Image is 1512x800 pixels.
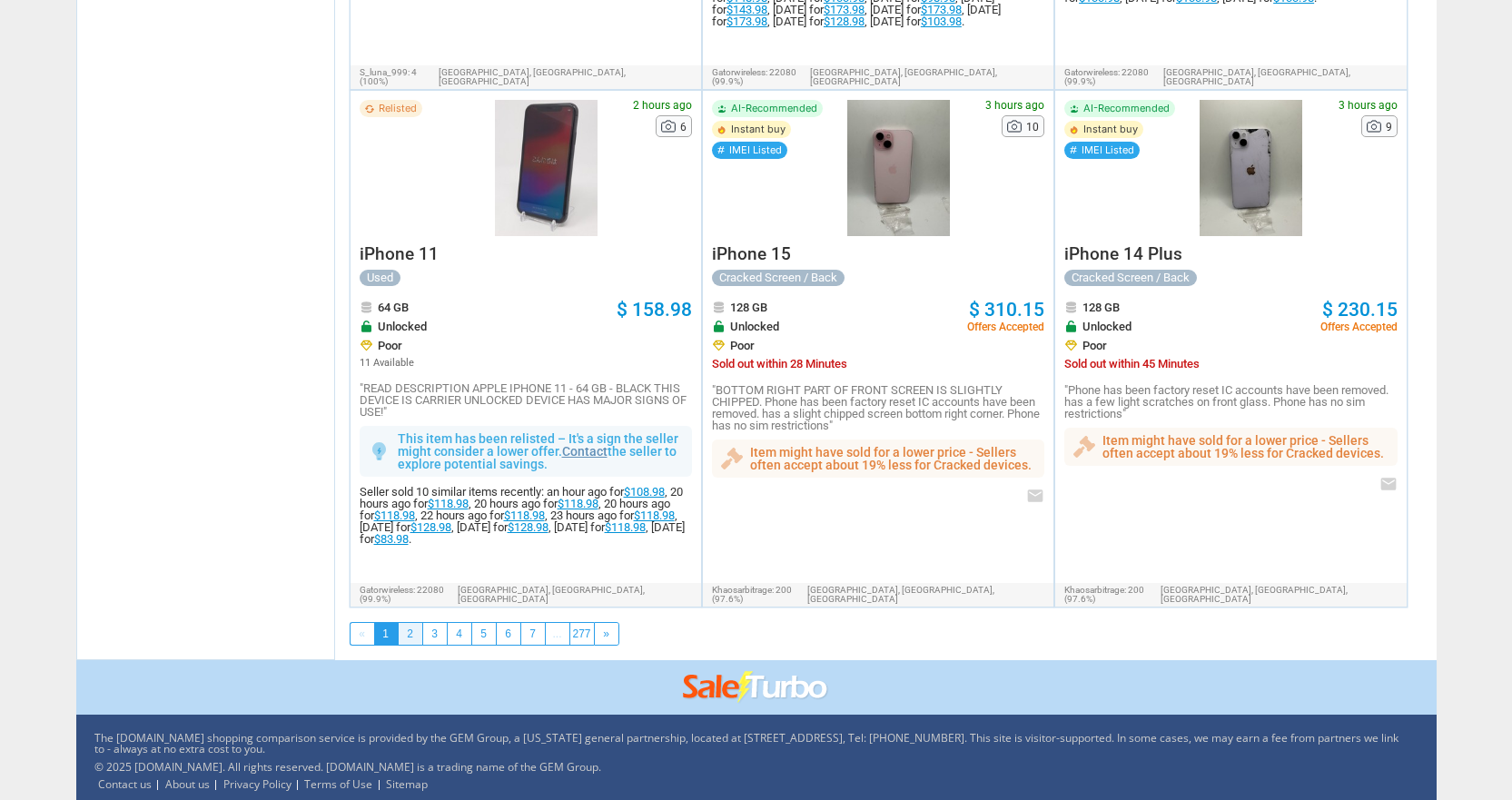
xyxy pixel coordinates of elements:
a: 1 [374,622,398,646]
a: 3 [423,623,447,645]
span: Instant buy [1083,124,1138,134]
span: [GEOGRAPHIC_DATA], [GEOGRAPHIC_DATA],[GEOGRAPHIC_DATA] [458,586,692,604]
span: Unlocked [730,321,779,332]
a: iPhone 11 [360,249,439,262]
span: Sold out within 45 Minutes [1064,358,1200,370]
span: 3 hours ago [1339,100,1398,111]
i: email [1379,475,1398,493]
span: AI-Recommended [1083,104,1170,114]
p: Item might have sold for a lower price - Sellers often accept about 19% less for Cracked devices. [750,446,1035,471]
div: Seller sold 10 similar items recently: an hour ago for , 20 hours ago for , 20 hours ago for , 20... [360,486,692,545]
span: s_luna_999: [360,67,410,77]
span: Sold out within 28 Minutes [712,358,847,370]
a: Contact us [98,776,152,792]
p: © 2025 [DOMAIN_NAME]. All rights reserved. [DOMAIN_NAME] is a trading name of the GEM Group. [94,762,1409,773]
p: Item might have sold for a lower price - Sellers often accept about 19% less for Cracked devices. [1102,434,1388,459]
span: gatorwireless: [360,585,415,595]
span: IMEI Listed [1082,145,1134,155]
li: Next page [594,622,619,646]
a: $118.98 [504,509,545,522]
a: » [595,623,618,645]
a: $143.98 [726,3,767,16]
a: $118.98 [558,497,598,510]
a: iPhone 15 [712,249,791,262]
span: [GEOGRAPHIC_DATA], [GEOGRAPHIC_DATA],[GEOGRAPHIC_DATA] [807,586,1044,604]
span: AI-Recommended [731,104,817,114]
span: 64 GB [378,301,409,313]
a: $118.98 [634,509,675,522]
span: 6 [680,122,687,133]
a: $128.98 [824,15,865,28]
span: Offers Accepted [967,321,1044,332]
span: khaosarbitrage: [712,585,774,595]
a: $173.98 [824,3,865,16]
span: [GEOGRAPHIC_DATA], [GEOGRAPHIC_DATA],[GEOGRAPHIC_DATA] [810,68,1044,86]
span: Poor [378,340,402,351]
a: $118.98 [374,509,415,522]
a: $118.98 [605,520,646,534]
span: 200 (97.6%) [712,585,792,604]
span: Unlocked [378,321,427,332]
span: $ 158.98 [617,299,692,321]
span: gatorwireless: [1064,67,1120,77]
a: Terms of Use [304,776,372,792]
a: $128.98 [508,520,548,534]
a: 7 [521,623,545,645]
div: Used [360,270,400,286]
p: "READ DESCRIPTION APPLE IPHONE 11 - 64 GB - BLACK THIS DEVICE IS CARRIER UNLOCKED DEVICE HAS MAJO... [360,382,692,418]
p: "BOTTOM RIGHT PART OF FRONT SCREEN IS SLIGHTLY CHIPPED. Phone has been factory reset IC accounts ... [712,384,1044,431]
span: Poor [730,340,755,351]
span: [GEOGRAPHIC_DATA], [GEOGRAPHIC_DATA],[GEOGRAPHIC_DATA] [439,68,692,86]
a: Privacy Policy [223,776,292,792]
img: saleturbo.com [683,671,829,704]
span: 200 (97.6%) [1064,585,1144,604]
a: $ 158.98 [617,301,692,320]
a: $118.98 [428,497,469,510]
span: 128 GB [730,301,767,313]
span: gatorwireless: [712,67,767,77]
span: 22080 (99.9%) [360,585,444,604]
span: 9 [1386,122,1392,133]
a: 277 [570,623,594,645]
span: 10 [1026,122,1039,133]
span: 4 (100%) [360,67,417,86]
span: 3 hours ago [985,100,1044,111]
div: Cracked Screen / Back [1064,270,1197,286]
a: 5 [472,623,496,645]
a: $ 310.15 [969,301,1044,320]
a: $103.98 [921,15,962,28]
span: 128 GB [1082,301,1120,313]
span: Unlocked [1082,321,1132,332]
a: iPhone 14 Plus [1064,249,1182,262]
a: $83.98 [374,532,409,546]
div: The [DOMAIN_NAME] shopping comparison service is provided by the GEM Group, a [US_STATE] general ... [76,715,1437,790]
a: $ 230.15 [1322,301,1398,320]
span: IMEI Listed [729,145,782,155]
a: 6 [497,623,520,645]
span: [GEOGRAPHIC_DATA], [GEOGRAPHIC_DATA],[GEOGRAPHIC_DATA] [1163,68,1398,86]
a: $173.98 [726,15,767,28]
span: iPhone 15 [712,243,791,264]
a: ... [546,623,569,645]
span: 2 hours ago [633,100,692,111]
span: Poor [1082,340,1107,351]
div: Cracked Screen / Back [712,270,845,286]
a: About us [165,776,210,792]
p: "Phone has been factory reset IC accounts have been removed. has a few light scratches on front g... [1064,384,1397,420]
a: $173.98 [921,3,962,16]
a: Sitemap [386,776,428,792]
span: iPhone 14 Plus [1064,243,1182,264]
a: 4 [448,623,471,645]
span: [GEOGRAPHIC_DATA], [GEOGRAPHIC_DATA],[GEOGRAPHIC_DATA] [1161,586,1398,604]
a: $128.98 [410,520,451,534]
a: Contact [562,444,608,459]
a: $108.98 [624,485,665,499]
span: 11 Available [360,358,427,368]
span: Offers Accepted [1320,321,1398,332]
p: This item has been relisted – It's a sign the seller might consider a lower offer. the seller to ... [398,432,683,470]
span: iPhone 11 [360,243,439,264]
span: 22080 (99.9%) [1064,67,1149,86]
a: 2 [399,623,422,645]
span: Relisted [379,104,417,114]
a: « [351,623,374,645]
